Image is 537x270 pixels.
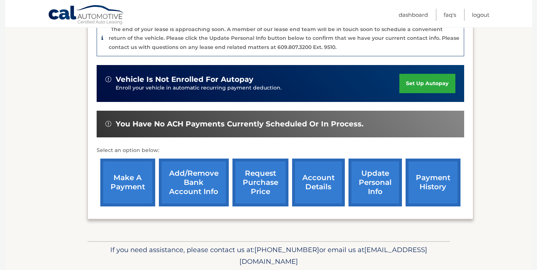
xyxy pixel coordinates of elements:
img: alert-white.svg [105,121,111,127]
a: payment history [406,159,460,206]
span: vehicle is not enrolled for autopay [116,75,253,84]
a: set up autopay [399,74,455,93]
span: You have no ACH payments currently scheduled or in process. [116,119,363,129]
p: Enroll your vehicle in automatic recurring payment deduction. [116,84,400,92]
span: [PHONE_NUMBER] [254,246,319,254]
a: FAQ's [444,9,456,21]
img: alert-white.svg [105,76,111,82]
a: Add/Remove bank account info [159,159,229,206]
a: Cal Automotive [48,5,125,26]
a: update personal info [348,159,402,206]
a: request purchase price [232,159,288,206]
a: make a payment [100,159,155,206]
a: Dashboard [399,9,428,21]
p: If you need assistance, please contact us at: or email us at [92,244,445,267]
p: Select an option below: [97,146,464,155]
a: Logout [472,9,489,21]
a: account details [292,159,345,206]
p: The end of your lease is approaching soon. A member of our lease end team will be in touch soon t... [109,26,459,50]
